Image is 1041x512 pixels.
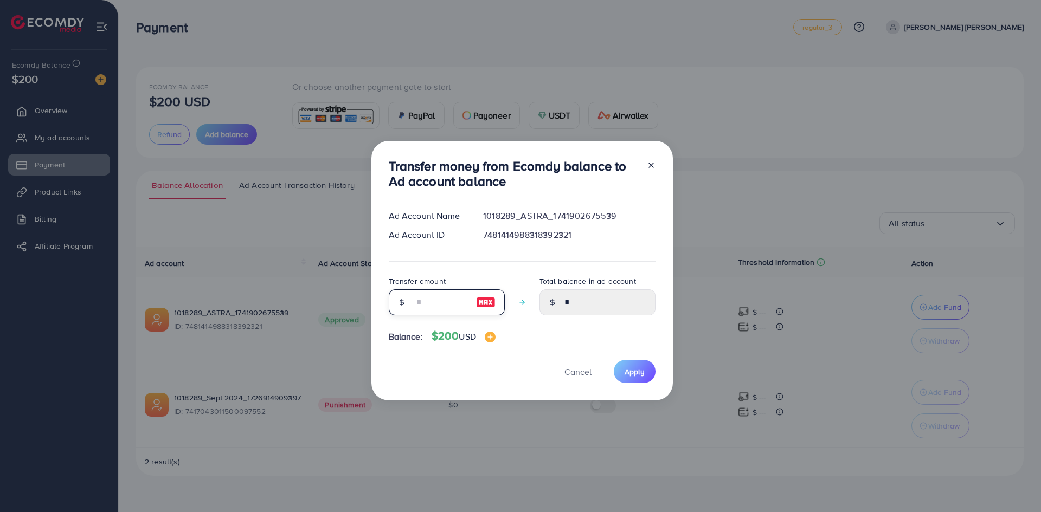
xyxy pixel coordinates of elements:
[389,330,423,343] span: Balance:
[485,332,496,342] img: image
[380,210,475,222] div: Ad Account Name
[476,296,496,309] img: image
[551,360,605,383] button: Cancel
[474,210,664,222] div: 1018289_ASTRA_1741902675539
[389,276,446,287] label: Transfer amount
[614,360,656,383] button: Apply
[995,463,1033,504] iframe: Chat
[432,329,496,343] h4: $200
[539,276,636,287] label: Total balance in ad account
[564,366,592,378] span: Cancel
[459,330,475,342] span: USD
[389,158,638,190] h3: Transfer money from Ecomdy balance to Ad account balance
[474,229,664,241] div: 7481414988318392321
[380,229,475,241] div: Ad Account ID
[625,366,645,377] span: Apply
